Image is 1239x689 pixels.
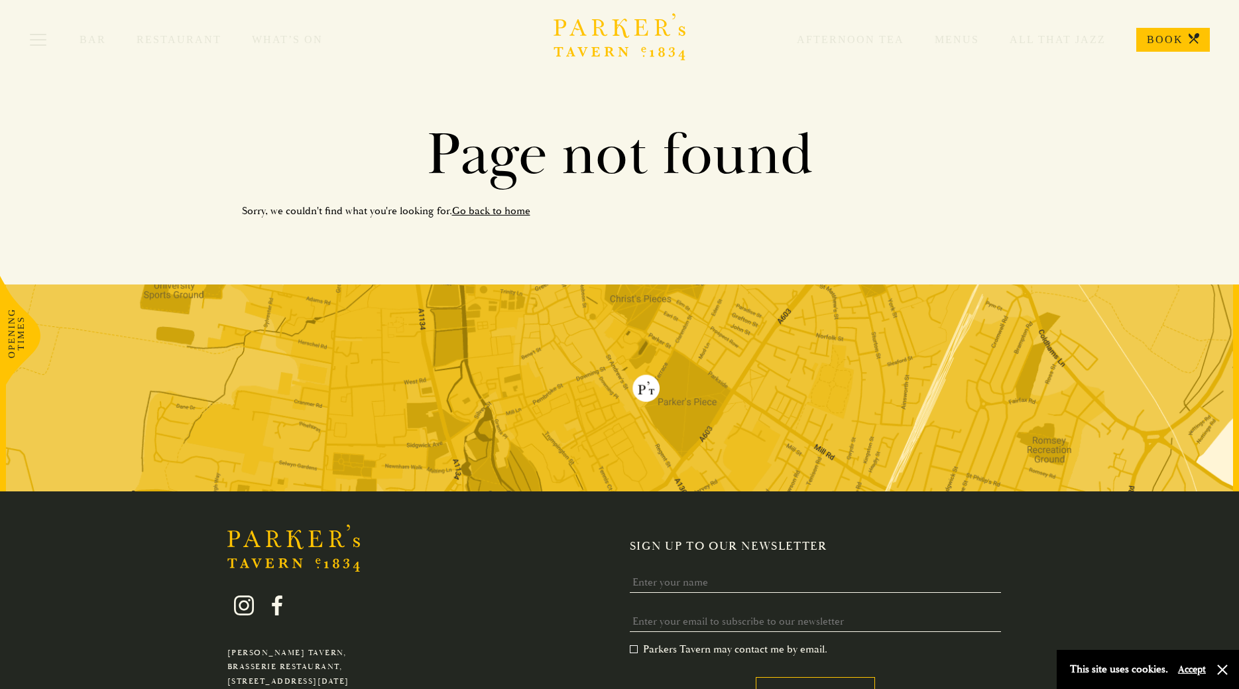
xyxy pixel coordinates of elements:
[1070,660,1168,679] p: This site uses cookies.
[242,202,998,221] p: Sorry, we couldn't find what you're looking for.
[452,204,530,218] a: Go back to home
[6,284,1233,491] img: map
[630,611,1002,632] input: Enter your email to subscribe to our newsletter
[630,539,1012,554] h2: Sign up to our newsletter
[630,643,827,656] label: Parkers Tavern may contact me by email.
[227,646,392,689] p: [PERSON_NAME] Tavern, Brasserie Restaurant, [STREET_ADDRESS][DATE]
[1216,663,1229,676] button: Close and accept
[1178,663,1206,676] button: Accept
[242,119,998,191] h1: Page not found
[630,572,1002,593] input: Enter your name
